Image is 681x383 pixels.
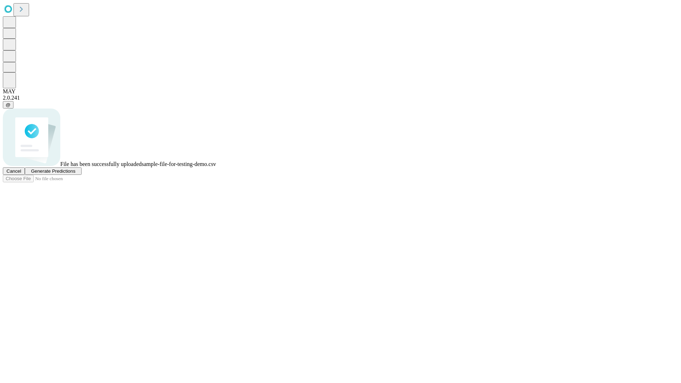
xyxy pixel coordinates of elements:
span: @ [6,102,11,107]
span: Cancel [6,168,21,174]
span: Generate Predictions [31,168,75,174]
button: Generate Predictions [25,167,82,175]
div: 2.0.241 [3,95,678,101]
button: Cancel [3,167,25,175]
span: File has been successfully uploaded [60,161,142,167]
div: MAY [3,88,678,95]
span: sample-file-for-testing-demo.csv [142,161,216,167]
button: @ [3,101,13,109]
